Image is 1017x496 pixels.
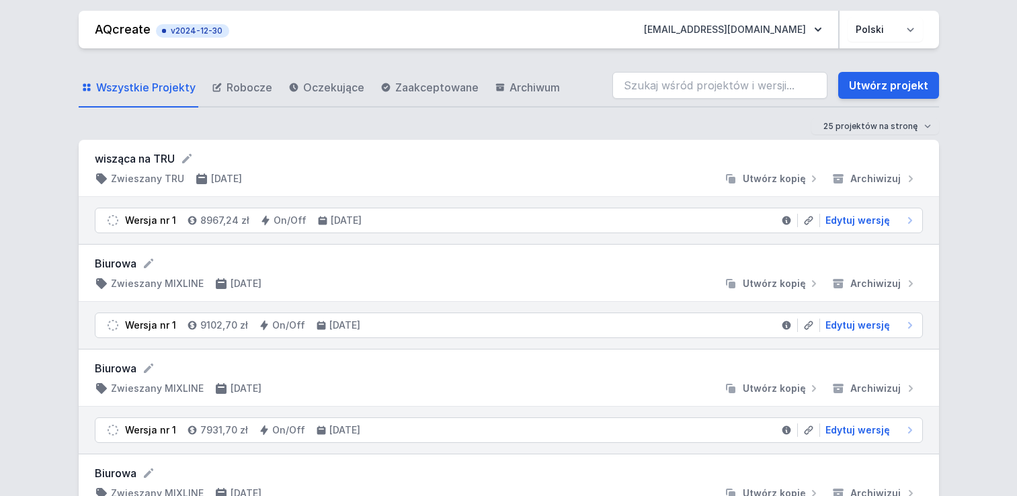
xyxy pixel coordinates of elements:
button: Edytuj nazwę projektu [180,152,194,165]
span: Utwórz kopię [743,382,806,395]
a: Edytuj wersję [820,214,917,227]
a: Robocze [209,69,275,108]
span: Oczekujące [303,79,364,95]
h4: On/Off [272,423,305,437]
span: Edytuj wersję [825,423,890,437]
img: draft.svg [106,423,120,437]
button: Archiwizuj [826,172,923,185]
h4: [DATE] [331,214,362,227]
span: Archiwizuj [850,382,901,395]
span: Wszystkie Projekty [96,79,196,95]
button: Archiwizuj [826,277,923,290]
span: Archiwizuj [850,277,901,290]
h4: [DATE] [329,319,360,332]
h4: On/Off [272,319,305,332]
a: Wszystkie Projekty [79,69,198,108]
img: draft.svg [106,214,120,227]
img: draft.svg [106,319,120,332]
button: Utwórz kopię [719,172,826,185]
select: Wybierz język [848,17,923,42]
h4: [DATE] [211,172,242,185]
span: Robocze [227,79,272,95]
a: Edytuj wersję [820,319,917,332]
button: Utwórz kopię [719,382,826,395]
h4: [DATE] [231,277,261,290]
h4: Zwieszany TRU [111,172,184,185]
span: Utwórz kopię [743,277,806,290]
button: Edytuj nazwę projektu [142,362,155,375]
h4: Zwieszany MIXLINE [111,382,204,395]
h4: [DATE] [231,382,261,395]
a: Utwórz projekt [838,72,939,99]
span: Archiwizuj [850,172,901,185]
span: Edytuj wersję [825,319,890,332]
span: Edytuj wersję [825,214,890,227]
h4: Zwieszany MIXLINE [111,277,204,290]
a: Oczekujące [286,69,367,108]
span: v2024-12-30 [163,26,222,36]
form: Biurowa [95,255,923,272]
button: Utwórz kopię [719,277,826,290]
h4: On/Off [274,214,307,227]
a: Archiwum [492,69,563,108]
a: Zaakceptowane [378,69,481,108]
h4: 9102,70 zł [200,319,248,332]
h4: [DATE] [329,423,360,437]
div: Wersja nr 1 [125,319,176,332]
h4: 8967,24 zł [200,214,249,227]
input: Szukaj wśród projektów i wersji... [612,72,827,99]
span: Utwórz kopię [743,172,806,185]
button: Edytuj nazwę projektu [142,257,155,270]
form: Biurowa [95,465,923,481]
span: Zaakceptowane [395,79,479,95]
div: Wersja nr 1 [125,214,176,227]
div: Wersja nr 1 [125,423,176,437]
span: Archiwum [510,79,560,95]
a: AQcreate [95,22,151,36]
button: v2024-12-30 [156,22,229,38]
button: Archiwizuj [826,382,923,395]
a: Edytuj wersję [820,423,917,437]
button: Edytuj nazwę projektu [142,466,155,480]
h4: 7931,70 zł [200,423,248,437]
form: Biurowa [95,360,923,376]
form: wisząca na TRU [95,151,923,167]
button: [EMAIL_ADDRESS][DOMAIN_NAME] [633,17,833,42]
